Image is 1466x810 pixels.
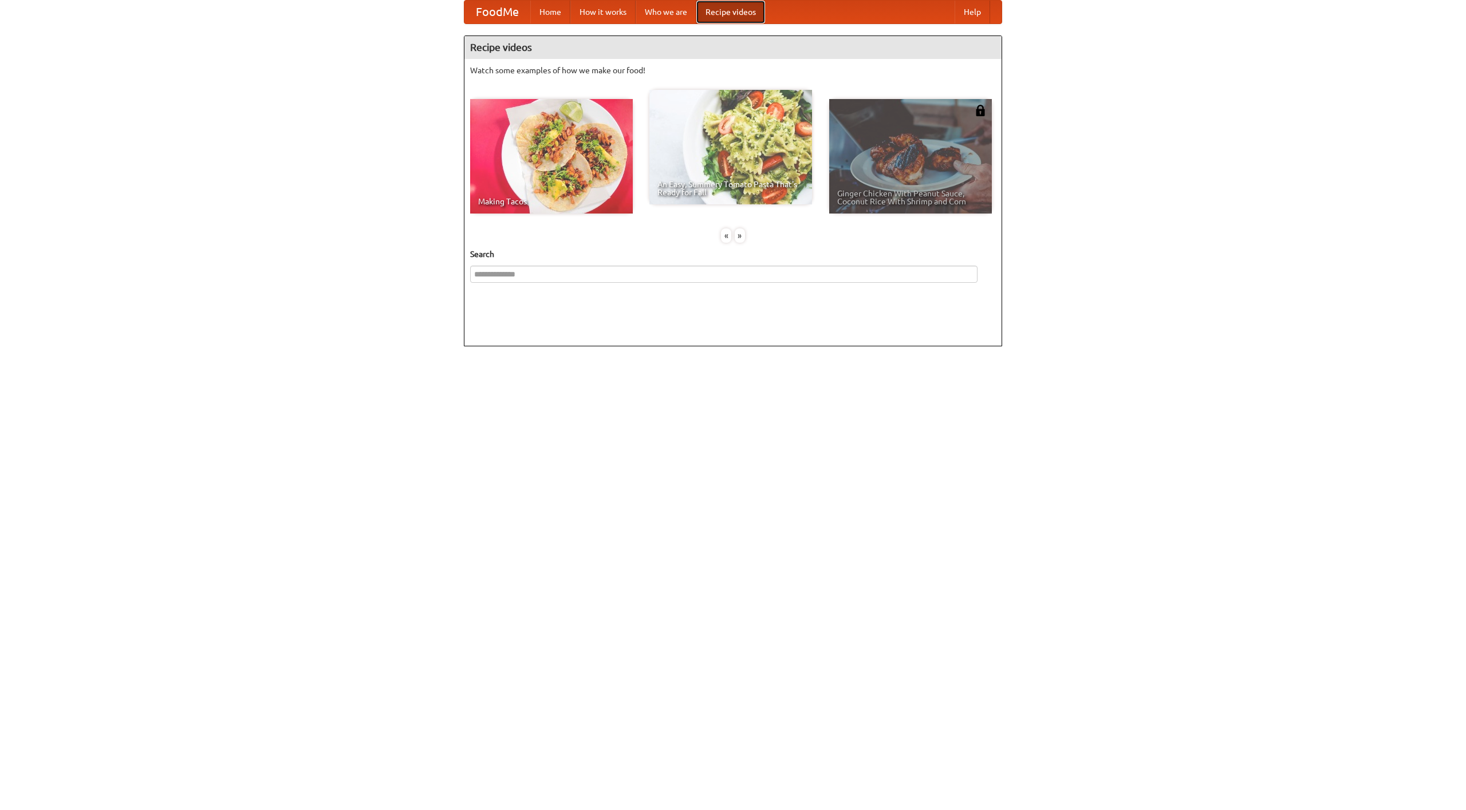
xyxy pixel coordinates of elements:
div: » [735,228,745,243]
h5: Search [470,248,996,260]
span: An Easy, Summery Tomato Pasta That's Ready for Fall [657,180,804,196]
a: How it works [570,1,636,23]
a: Recipe videos [696,1,765,23]
h4: Recipe videos [464,36,1002,59]
span: Making Tacos [478,197,625,206]
a: Help [955,1,990,23]
p: Watch some examples of how we make our food! [470,65,996,76]
div: « [721,228,731,243]
a: An Easy, Summery Tomato Pasta That's Ready for Fall [649,90,812,204]
a: Making Tacos [470,99,633,214]
a: FoodMe [464,1,530,23]
img: 483408.png [975,105,986,116]
a: Home [530,1,570,23]
a: Who we are [636,1,696,23]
